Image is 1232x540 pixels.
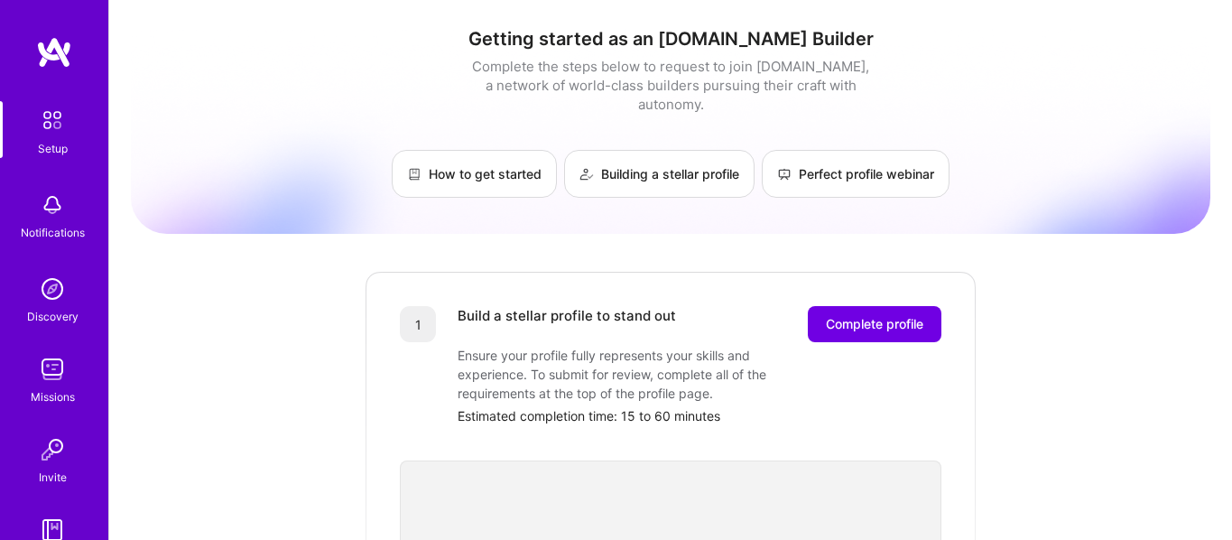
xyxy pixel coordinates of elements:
a: How to get started [392,150,557,198]
div: Notifications [21,223,85,242]
div: Setup [38,139,68,158]
img: teamwork [34,351,70,387]
div: Missions [31,387,75,406]
div: Invite [39,468,67,487]
div: Ensure your profile fully represents your skills and experience. To submit for review, complete a... [458,346,819,403]
img: bell [34,187,70,223]
img: Invite [34,432,70,468]
div: Estimated completion time: 15 to 60 minutes [458,406,941,425]
a: Building a stellar profile [564,150,755,198]
div: 1 [400,306,436,342]
img: Perfect profile webinar [777,167,792,182]
h1: Getting started as an [DOMAIN_NAME] Builder [131,28,1210,50]
img: Building a stellar profile [579,167,594,182]
img: logo [36,36,72,69]
div: Build a stellar profile to stand out [458,306,676,342]
button: Complete profile [808,306,941,342]
a: Perfect profile webinar [762,150,949,198]
div: Complete the steps below to request to join [DOMAIN_NAME], a network of world-class builders purs... [468,57,874,114]
img: discovery [34,271,70,307]
div: Discovery [27,307,79,326]
img: How to get started [407,167,421,182]
img: setup [33,101,71,139]
span: Complete profile [826,315,923,333]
